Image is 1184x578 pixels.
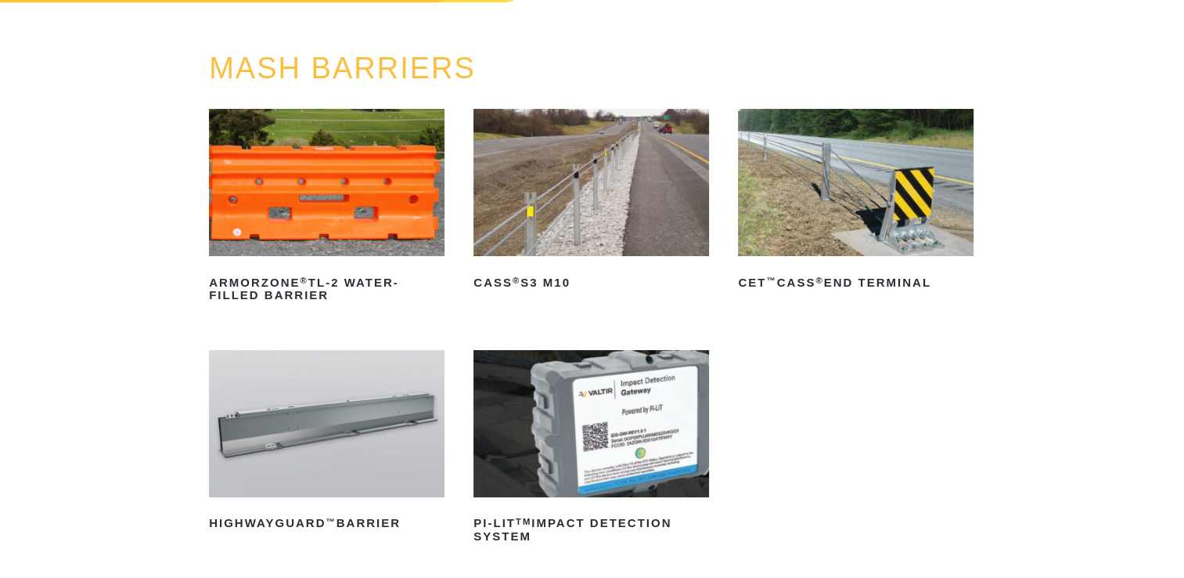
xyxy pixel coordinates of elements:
h2: CET CASS End Terminal [738,270,973,295]
sup: ® [815,276,823,285]
a: PI-LITTMImpact Detection System [473,350,709,549]
a: MASH BARRIERS [209,52,476,85]
sup: ® [513,276,520,285]
sup: ® [300,276,308,285]
a: HighwayGuard™Barrier [209,350,444,536]
a: CET™CASS®End Terminal [738,109,973,295]
sup: ™ [326,517,336,526]
h2: CASS S3 M10 [473,270,709,295]
a: ArmorZone®TL-2 Water-Filled Barrier [209,109,444,308]
sup: ™ [766,276,776,285]
h2: PI-LIT Impact Detection System [473,511,709,549]
sup: TM [516,517,531,526]
h2: ArmorZone TL-2 Water-Filled Barrier [209,270,444,308]
h2: HighwayGuard Barrier [209,511,444,536]
a: CASS®S3 M10 [473,109,709,295]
